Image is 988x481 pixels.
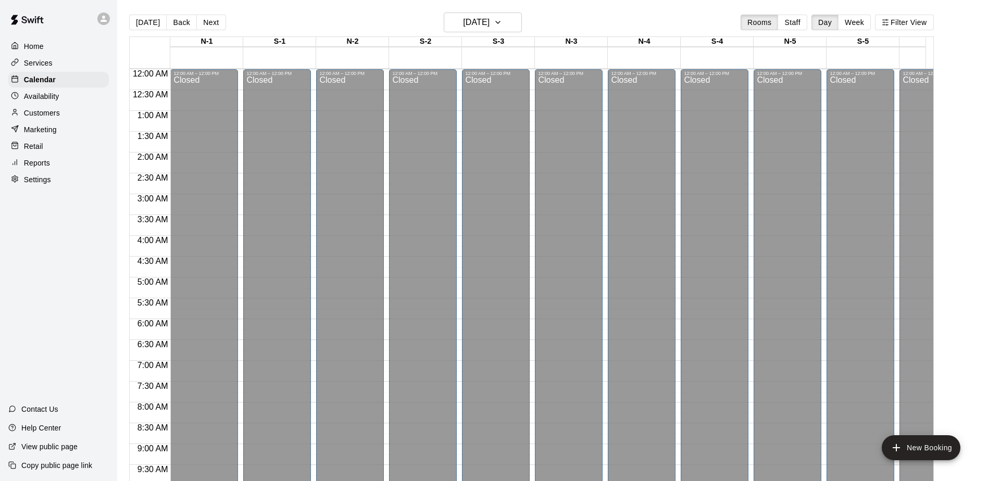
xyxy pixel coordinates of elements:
[462,37,535,47] div: S-3
[24,108,60,118] p: Customers
[135,173,171,182] span: 2:30 AM
[135,194,171,203] span: 3:00 AM
[882,435,960,460] button: add
[875,15,933,30] button: Filter View
[243,37,316,47] div: S-1
[838,15,871,30] button: Week
[135,132,171,141] span: 1:30 AM
[170,37,243,47] div: N-1
[830,71,891,76] div: 12:00 AM – 12:00 PM
[757,71,818,76] div: 12:00 AM – 12:00 PM
[135,111,171,120] span: 1:00 AM
[21,441,78,452] p: View public page
[135,361,171,370] span: 7:00 AM
[135,423,171,432] span: 8:30 AM
[903,71,964,76] div: 12:00 AM – 12:00 PM
[684,71,745,76] div: 12:00 AM – 12:00 PM
[899,37,972,47] div: S-6
[392,71,454,76] div: 12:00 AM – 12:00 PM
[21,423,61,433] p: Help Center
[135,153,171,161] span: 2:00 AM
[135,236,171,245] span: 4:00 AM
[778,15,807,30] button: Staff
[535,37,608,47] div: N-3
[135,444,171,453] span: 9:00 AM
[444,12,522,32] button: [DATE]
[21,460,92,471] p: Copy public page link
[135,402,171,411] span: 8:00 AM
[8,155,109,171] a: Reports
[741,15,778,30] button: Rooms
[8,138,109,154] a: Retail
[8,55,109,71] a: Services
[538,71,599,76] div: 12:00 AM – 12:00 PM
[754,37,827,47] div: N-5
[135,465,171,474] span: 9:30 AM
[24,41,44,52] p: Home
[24,58,53,68] p: Services
[246,71,308,76] div: 12:00 AM – 12:00 PM
[463,15,490,30] h6: [DATE]
[8,72,109,87] a: Calendar
[319,71,381,76] div: 12:00 AM – 12:00 PM
[681,37,754,47] div: S-4
[130,69,171,78] span: 12:00 AM
[173,71,235,76] div: 12:00 AM – 12:00 PM
[135,215,171,224] span: 3:30 AM
[8,88,109,104] a: Availability
[611,71,672,76] div: 12:00 AM – 12:00 PM
[24,141,43,151] p: Retail
[24,91,59,102] p: Availability
[8,172,109,187] a: Settings
[196,15,226,30] button: Next
[465,71,527,76] div: 12:00 AM – 12:00 PM
[8,122,109,137] a: Marketing
[389,37,462,47] div: S-2
[24,174,51,185] p: Settings
[8,39,109,54] a: Home
[21,404,58,414] p: Contact Us
[24,158,50,168] p: Reports
[135,298,171,307] span: 5:30 AM
[130,90,171,99] span: 12:30 AM
[316,37,389,47] div: N-2
[135,340,171,349] span: 6:30 AM
[8,105,109,121] a: Customers
[24,124,57,135] p: Marketing
[135,277,171,286] span: 5:00 AM
[129,15,167,30] button: [DATE]
[827,37,899,47] div: S-5
[166,15,197,30] button: Back
[608,37,681,47] div: N-4
[811,15,839,30] button: Day
[24,74,56,85] p: Calendar
[135,382,171,390] span: 7:30 AM
[135,319,171,328] span: 6:00 AM
[135,257,171,265] span: 4:30 AM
